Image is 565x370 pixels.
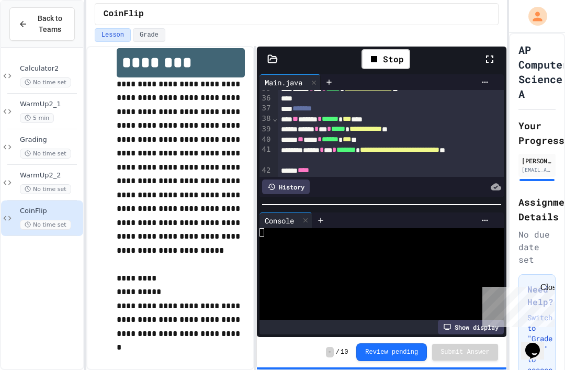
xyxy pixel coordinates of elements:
[518,228,556,266] div: No due date set
[20,100,81,109] span: WarmUp2_1
[438,320,504,334] div: Show display
[133,28,165,42] button: Grade
[272,114,277,122] span: Fold line
[20,64,81,73] span: Calculator2
[326,347,334,357] span: -
[95,28,131,42] button: Lesson
[259,134,273,145] div: 40
[20,184,71,194] span: No time set
[259,212,312,228] div: Console
[356,343,427,361] button: Review pending
[518,118,556,148] h2: Your Progress
[104,8,144,20] span: CoinFlip
[432,344,498,361] button: Submit Answer
[522,166,552,174] div: [EMAIL_ADDRESS][DOMAIN_NAME]
[336,348,340,356] span: /
[259,74,321,90] div: Main.java
[361,49,410,69] div: Stop
[259,93,273,103] div: 36
[522,156,552,165] div: [PERSON_NAME]
[9,7,75,41] button: Back to Teams
[440,348,490,356] span: Submit Answer
[517,4,550,28] div: My Account
[259,124,273,134] div: 39
[20,207,81,216] span: CoinFlip
[259,144,273,165] div: 41
[20,77,71,87] span: No time set
[259,165,273,176] div: 42
[259,114,273,124] div: 38
[4,4,72,66] div: Chat with us now!Close
[259,215,299,226] div: Console
[478,283,555,327] iframe: chat widget
[20,149,71,159] span: No time set
[259,175,273,196] div: 43
[262,180,310,194] div: History
[518,195,556,224] h2: Assignment Details
[20,220,71,230] span: No time set
[20,171,81,180] span: WarmUp2_2
[20,113,54,123] span: 5 min
[341,348,348,356] span: 10
[20,136,81,144] span: Grading
[34,13,66,35] span: Back to Teams
[259,103,273,114] div: 37
[521,328,555,360] iframe: chat widget
[259,77,308,88] div: Main.java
